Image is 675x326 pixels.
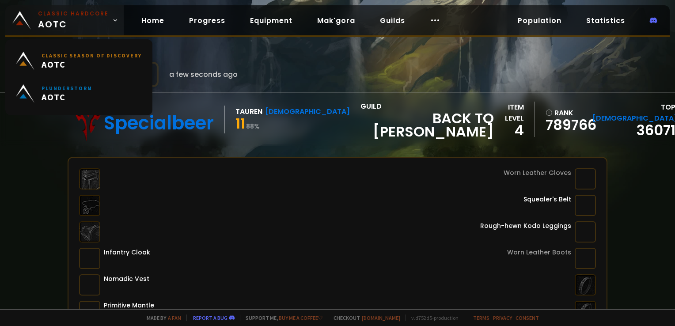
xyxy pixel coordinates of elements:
span: a few seconds ago [169,69,238,80]
div: Primitive Mantle [104,301,154,310]
a: Classic HardcoreAOTC [5,5,124,35]
a: Classic Season of DiscoveryAOTC [11,45,147,77]
a: Guilds [373,11,412,30]
div: Rough-hewn Kodo Leggings [480,221,571,231]
div: Squealer's Belt [523,195,571,204]
a: Statistics [579,11,632,30]
a: 789766 [546,118,587,132]
img: item-6059 [79,274,100,296]
a: PlunderstormAOTC [11,77,147,110]
div: Tauren [235,106,262,117]
span: v. d752d5 - production [406,315,459,321]
div: [DEMOGRAPHIC_DATA] [265,106,350,117]
a: Equipment [243,11,300,30]
a: Terms [473,315,489,321]
img: item-1419 [575,248,596,269]
a: Report a bug [193,315,228,321]
div: Nomadic Vest [104,274,149,284]
a: a fan [168,315,181,321]
small: Plunderstorm [42,85,92,91]
a: Home [134,11,171,30]
span: AOTC [42,91,92,102]
a: Mak'gora [310,11,362,30]
img: item-1422 [575,168,596,190]
div: Soulseeker [104,106,214,117]
div: guild [360,101,494,138]
div: Worn Leather Boots [507,248,571,257]
div: 4 [494,124,524,137]
div: item level [494,102,524,124]
small: 88 % [246,122,260,131]
a: [DOMAIN_NAME] [362,315,400,321]
span: Back to [PERSON_NAME] [360,112,494,138]
a: Progress [182,11,232,30]
span: Made by [141,315,181,321]
small: Classic Hardcore [38,10,109,18]
a: Consent [516,315,539,321]
img: item-4951 [575,195,596,216]
div: Worn Leather Gloves [504,168,571,178]
span: Checkout [328,315,400,321]
span: Support me, [240,315,322,321]
span: AOTC [42,59,142,70]
span: 11 [235,114,245,133]
div: Infantry Cloak [104,248,150,257]
img: item-4970 [575,221,596,243]
img: item-6508 [79,248,100,269]
span: AOTC [38,10,109,31]
small: Classic Season of Discovery [42,52,142,59]
div: rank [546,107,587,118]
a: Privacy [493,315,512,321]
a: Buy me a coffee [279,315,322,321]
a: Population [511,11,569,30]
div: Specialbeer [104,117,214,130]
